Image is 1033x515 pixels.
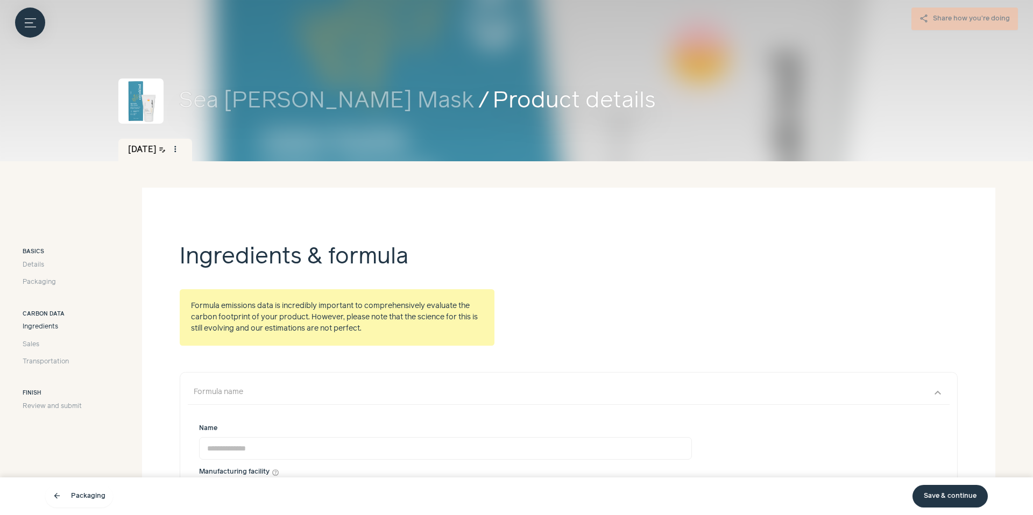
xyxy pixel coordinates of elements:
span: Packaging [23,277,56,287]
a: Save & continue [912,485,988,507]
span: Sales [23,340,39,349]
span: / [478,84,489,118]
div: Formula name [194,387,243,398]
div: Formula emissions data is incredibly important to comprehensively evaluate the carbon footprint o... [180,289,494,346]
span: arrow_back [53,492,61,500]
span: edit_note [158,146,166,154]
a: Transportation [23,357,82,367]
a: Review and submit [23,402,82,411]
h3: Basics [23,248,82,256]
span: Product details [493,84,915,118]
a: Sales [23,340,82,349]
input: Name [199,437,692,460]
button: expand_more [931,386,944,399]
button: help_outline [272,469,279,476]
img: Sea Kale Clay Mask [118,78,164,124]
span: Transportation [23,357,69,367]
span: Manufacturing facility [199,467,270,477]
h3: Finish [23,389,82,398]
a: Sea [PERSON_NAME] Mask [179,84,475,118]
h3: Carbon data [23,310,82,319]
span: Details [23,260,44,270]
a: Packaging [23,277,82,287]
div: [DATE] [118,139,192,161]
span: Name [199,424,217,433]
span: more_vert [171,145,180,154]
a: Ingredients [23,322,82,332]
h2: Ingredients & formula [180,240,958,297]
a: arrow_back Packaging [45,485,113,507]
button: Formula name expand_more [188,380,950,405]
a: Details [23,260,82,270]
span: Ingredients [23,322,58,332]
button: more_vert [168,142,183,157]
